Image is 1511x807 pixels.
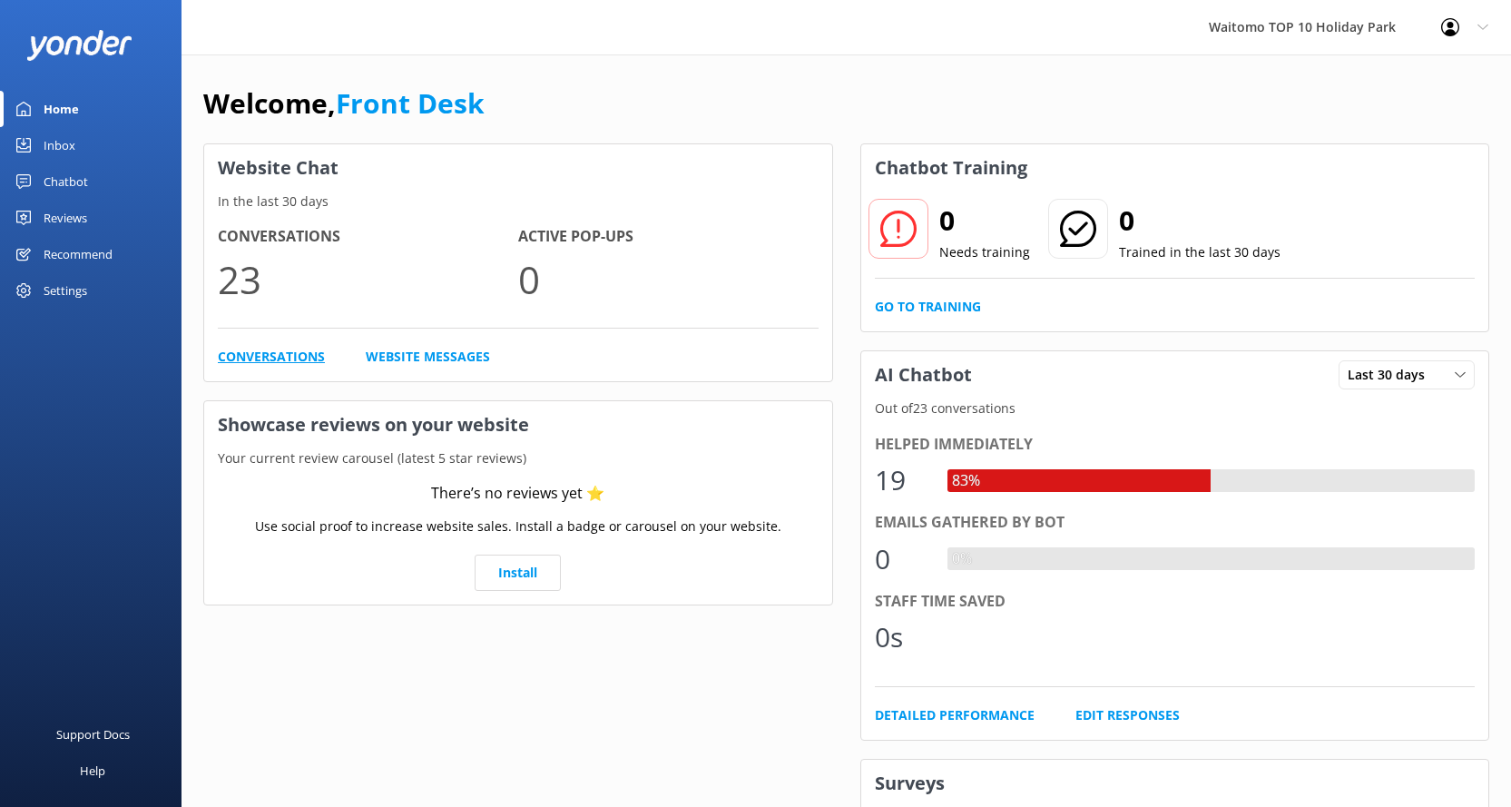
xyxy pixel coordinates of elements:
a: Conversations [218,347,325,367]
div: Help [80,753,105,789]
div: Settings [44,272,87,309]
div: Helped immediately [875,433,1476,457]
h2: 0 [939,199,1030,242]
h3: Website Chat [204,144,832,192]
p: Your current review carousel (latest 5 star reviews) [204,448,832,468]
p: In the last 30 days [204,192,832,212]
div: 19 [875,458,929,502]
h1: Welcome, [203,82,485,125]
div: Support Docs [56,716,130,753]
p: Out of 23 conversations [861,399,1489,418]
a: Edit Responses [1075,705,1180,725]
div: 0% [947,547,976,571]
span: Last 30 days [1348,365,1436,385]
div: 0 [875,537,929,581]
h3: Surveys [861,760,1489,807]
a: Front Desk [336,84,485,122]
h3: AI Chatbot [861,351,986,399]
a: Detailed Performance [875,705,1035,725]
div: Inbox [44,127,75,163]
a: Website Messages [366,347,490,367]
h3: Chatbot Training [861,144,1041,192]
div: There’s no reviews yet ⭐ [431,482,604,506]
p: 23 [218,249,518,310]
p: 0 [518,249,819,310]
p: Use social proof to increase website sales. Install a badge or carousel on your website. [255,517,781,536]
div: Recommend [44,236,113,272]
div: 83% [947,469,985,493]
div: 0s [875,615,929,659]
p: Needs training [939,242,1030,262]
h3: Showcase reviews on your website [204,401,832,448]
div: Chatbot [44,163,88,200]
div: Emails gathered by bot [875,511,1476,535]
div: Reviews [44,200,87,236]
div: Staff time saved [875,590,1476,614]
h4: Active Pop-ups [518,225,819,249]
h2: 0 [1119,199,1280,242]
p: Trained in the last 30 days [1119,242,1280,262]
div: Home [44,91,79,127]
a: Go to Training [875,297,981,317]
img: yonder-white-logo.png [27,30,132,60]
a: Install [475,555,561,591]
h4: Conversations [218,225,518,249]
